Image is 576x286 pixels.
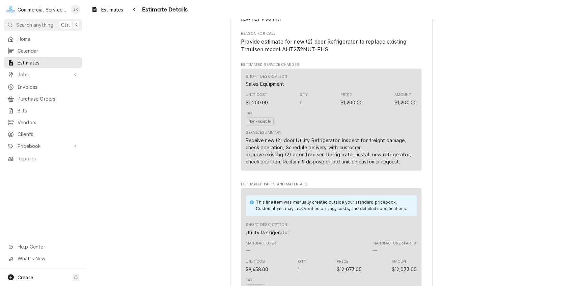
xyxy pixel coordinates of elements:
[391,266,417,273] div: Amount
[241,38,408,53] span: Provide estimate for new (2) door Refrigerator to replace existing Traulsen model AHT232NUT-FHS
[74,274,78,281] span: C
[298,259,307,264] div: Qty.
[246,137,417,165] div: Receive new (2) door Utility Refrigerator, inspect for freight damage, check operation, Schedule ...
[88,4,126,15] a: Estimates
[394,92,411,98] div: Amount
[241,182,421,187] span: Estimated Parts and Materials
[18,275,33,280] span: Create
[246,74,287,79] div: Short Description
[4,93,82,104] a: Purchase Orders
[6,5,16,14] div: C
[71,5,80,14] div: John Key's Avatar
[394,99,417,106] div: Amount
[4,241,82,252] a: Go to Help Center
[246,247,250,254] div: Manufacturer
[18,107,79,114] span: Bills
[298,266,300,273] div: Quantity
[300,92,309,106] div: Quantity
[4,153,82,164] a: Reports
[4,69,82,80] a: Go to Jobs
[246,266,268,273] div: Cost
[4,105,82,116] a: Bills
[18,155,79,162] span: Reports
[241,38,421,54] span: Reason for Call
[18,131,79,138] span: Clients
[4,33,82,45] a: Home
[246,74,287,87] div: Short Description
[241,69,421,173] div: Estimated Service Charges List
[373,241,417,246] div: Manufacturer Part #
[18,35,79,43] span: Home
[4,45,82,56] a: Calendar
[18,6,67,13] div: Commercial Service Co.
[241,62,421,68] span: Estimated Service Charges
[337,266,362,273] div: Price
[4,129,82,140] a: Clients
[4,81,82,93] a: Invoices
[4,117,82,128] a: Vendors
[391,259,408,264] div: Amount
[246,80,284,87] div: Short Description
[246,130,281,135] div: Service Summary
[246,241,276,246] div: Manufacturer
[4,19,82,31] button: Search anythingCtrlK
[18,142,68,150] span: Pricebook
[241,31,421,54] div: Reason for Call
[246,278,252,283] div: Tax
[246,259,267,264] div: Unit Cost
[391,259,417,272] div: Amount
[18,119,79,126] span: Vendors
[241,62,421,174] div: Estimated Service Charges
[394,92,417,106] div: Amount
[300,92,309,98] div: Qty.
[340,92,352,98] div: Price
[16,21,53,28] span: Search anything
[18,71,68,78] span: Jobs
[373,247,377,254] div: Part Number
[337,259,348,264] div: Price
[298,259,307,272] div: Quantity
[129,4,140,15] button: Navigate back
[246,229,289,236] div: Short Description
[18,243,78,250] span: Help Center
[75,21,78,28] span: K
[4,253,82,264] a: Go to What's New
[373,241,417,254] div: Part Number
[18,83,79,90] span: Invoices
[4,140,82,152] a: Go to Pricebook
[246,118,274,125] span: Non-Taxable
[246,99,268,106] div: Cost
[241,69,421,171] div: Line Item
[4,57,82,68] a: Estimates
[246,222,289,236] div: Short Description
[18,59,79,66] span: Estimates
[256,199,410,212] div: This line item was manually created outside your standard pricebook. Custom items may lack verifi...
[61,21,70,28] span: Ctrl
[101,6,123,13] span: Estimates
[140,5,188,14] span: Estimate Details
[6,5,16,14] div: Commercial Service Co.'s Avatar
[340,92,362,106] div: Price
[241,31,421,36] span: Reason for Call
[71,5,80,14] div: JK
[246,241,276,254] div: Manufacturer
[246,222,287,228] div: Short Description
[18,255,78,262] span: What's New
[340,99,362,106] div: Price
[246,259,268,272] div: Cost
[337,259,362,272] div: Price
[300,99,301,106] div: Quantity
[246,92,267,98] div: Unit Cost
[246,111,252,116] div: Tax
[18,47,79,54] span: Calendar
[246,92,268,106] div: Cost
[18,95,79,102] span: Purchase Orders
